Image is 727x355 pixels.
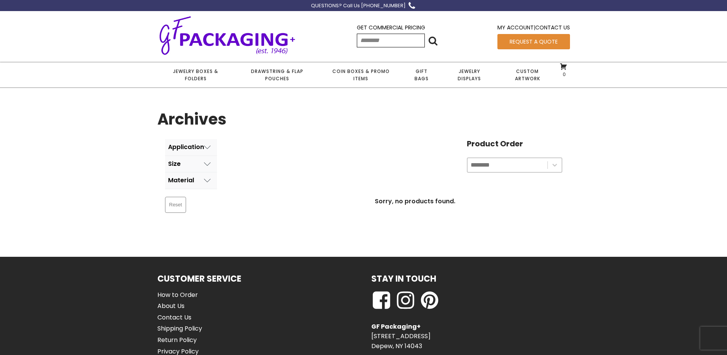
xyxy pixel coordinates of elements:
h1: Archives [157,107,227,131]
a: Get Commercial Pricing [357,24,425,31]
button: Material [165,172,217,189]
h1: Customer Service [157,272,241,285]
h4: Product Order [467,139,562,148]
a: Contact Us [535,24,570,31]
a: Return Policy [157,335,216,345]
a: Contact Us [157,313,216,323]
a: Gift Bags [402,62,441,88]
div: Application [168,144,204,151]
img: GF Packaging + - Established 1946 [157,15,297,56]
a: My Account [497,24,534,31]
strong: GF Packaging+ [371,322,421,331]
button: Reset [165,197,186,213]
button: Toggle List [548,158,562,172]
div: | [497,23,570,34]
h1: Stay in Touch [371,272,436,285]
div: QUESTIONS? Call Us [PHONE_NUMBER] [311,2,406,10]
button: Size [165,156,217,172]
a: Coin Boxes & Promo Items [320,62,402,88]
button: Application [165,139,217,156]
span: 0 [561,71,566,78]
div: Material [168,177,194,184]
a: Jewelry Boxes & Folders [157,62,234,88]
a: How to Order [157,290,216,300]
a: Drawstring & Flap Pouches [234,62,320,88]
a: Shipping Policy [157,324,216,334]
a: 0 [560,63,567,77]
div: Size [168,160,181,167]
a: Custom Artwork [498,62,557,88]
a: Request a Quote [497,34,570,49]
a: Jewelry Displays [441,62,498,88]
a: About Us [157,301,216,311]
div: Sorry, no products found. [274,178,557,224]
p: [STREET_ADDRESS] Depew, NY 14043 [371,322,431,351]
